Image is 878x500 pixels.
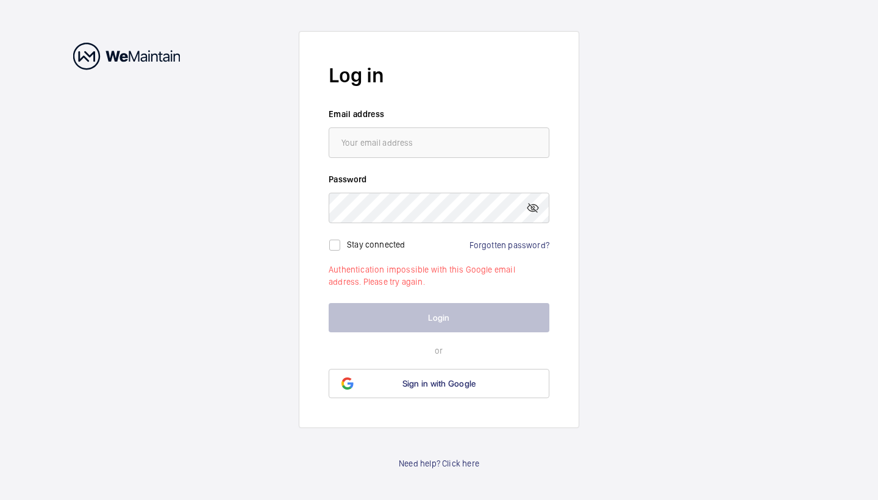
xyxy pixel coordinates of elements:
a: Forgotten password? [469,240,549,250]
input: Your email address [329,127,549,158]
h2: Log in [329,61,549,90]
button: Login [329,303,549,332]
span: Sign in with Google [402,379,476,388]
a: Need help? Click here [399,457,479,470]
label: Password [329,173,549,185]
label: Stay connected [347,239,405,249]
p: Authentication impossible with this Google email address. Please try again. [329,263,549,288]
p: or [329,345,549,357]
label: Email address [329,108,549,120]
